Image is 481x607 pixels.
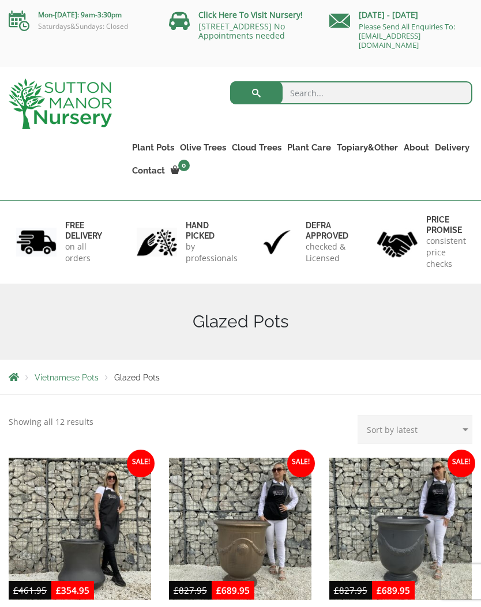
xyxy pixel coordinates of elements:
p: on all orders [65,241,104,264]
h6: FREE DELIVERY [65,220,104,241]
h1: Glazed Pots [9,311,472,332]
a: Plant Care [284,140,334,156]
bdi: 354.95 [56,585,89,596]
h6: hand picked [186,220,238,241]
a: Delivery [432,140,472,156]
p: consistent price checks [426,235,466,270]
img: The Hai Duong Glazed Golden Bronze Pots [169,458,311,600]
a: Plant Pots [129,140,177,156]
bdi: 827.95 [174,585,207,596]
span: £ [13,585,18,596]
bdi: 827.95 [334,585,367,596]
a: Topiary&Other [334,140,401,156]
a: Contact [129,163,168,179]
img: The Rach Gia Glazed Shades Of Grey Pot XL [9,458,151,600]
p: Saturdays&Sundays: Closed [9,22,152,31]
img: 1.jpg [16,228,57,257]
h6: Price promise [426,214,466,235]
bdi: 689.95 [377,585,410,596]
img: 2.jpg [137,228,177,257]
span: Sale! [448,450,475,477]
img: 4.jpg [377,224,418,259]
a: 0 [168,163,193,179]
a: Click Here To Visit Nursery! [198,9,303,20]
input: Search... [230,81,473,104]
h6: Defra approved [306,220,348,241]
span: Glazed Pots [114,373,160,382]
span: 0 [178,160,190,171]
span: Sale! [287,450,315,477]
img: The Hai Duong Glazed Shades Of Grey Plant Pots [329,458,472,600]
nav: Breadcrumbs [9,372,472,382]
span: £ [377,585,382,596]
a: Vietnamese Pots [35,373,99,382]
bdi: 689.95 [216,585,250,596]
a: [STREET_ADDRESS] No Appointments needed [198,21,285,41]
img: 3.jpg [257,228,297,257]
select: Shop order [358,415,472,444]
p: Mon-[DATE]: 9am-3:30pm [9,8,152,22]
a: Olive Trees [177,140,229,156]
span: Sale! [127,450,155,477]
img: logo [9,78,112,129]
bdi: 461.95 [13,585,47,596]
p: [DATE] - [DATE] [329,8,472,22]
span: £ [216,585,221,596]
p: checked & Licensed [306,241,348,264]
p: Showing all 12 results [9,415,93,429]
span: £ [174,585,179,596]
a: Cloud Trees [229,140,284,156]
span: £ [334,585,339,596]
a: About [401,140,432,156]
span: £ [56,585,61,596]
p: by professionals [186,241,238,264]
a: Please Send All Enquiries To: [EMAIL_ADDRESS][DOMAIN_NAME] [359,21,455,50]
